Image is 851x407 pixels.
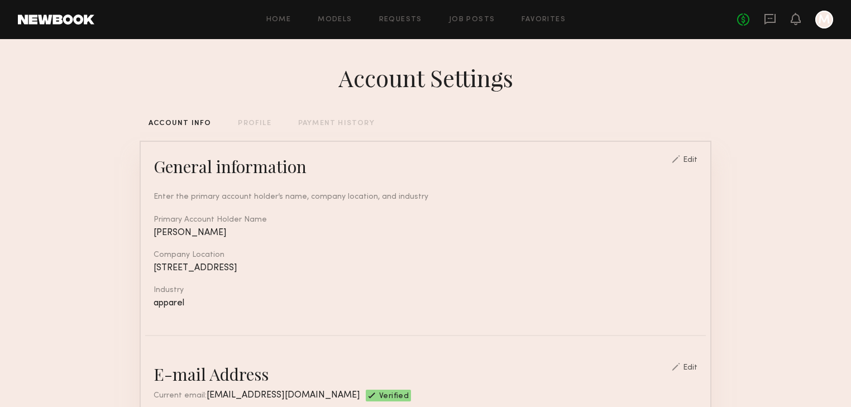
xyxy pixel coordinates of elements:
[154,390,360,401] div: Current email:
[449,16,495,23] a: Job Posts
[815,11,833,28] a: M
[683,156,697,164] div: Edit
[154,264,697,273] div: [STREET_ADDRESS]
[154,228,697,238] div: [PERSON_NAME]
[379,392,409,401] span: Verified
[207,391,360,400] span: [EMAIL_ADDRESS][DOMAIN_NAME]
[154,363,269,385] div: E-mail Address
[266,16,291,23] a: Home
[238,120,271,127] div: PROFILE
[154,286,697,294] div: Industry
[298,120,375,127] div: PAYMENT HISTORY
[338,62,513,93] div: Account Settings
[318,16,352,23] a: Models
[379,16,422,23] a: Requests
[154,191,697,203] div: Enter the primary account holder’s name, company location, and industry
[522,16,566,23] a: Favorites
[149,120,211,127] div: ACCOUNT INFO
[154,155,307,178] div: General information
[683,364,697,372] div: Edit
[154,299,697,308] div: apparel
[154,251,697,259] div: Company Location
[154,216,697,224] div: Primary Account Holder Name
